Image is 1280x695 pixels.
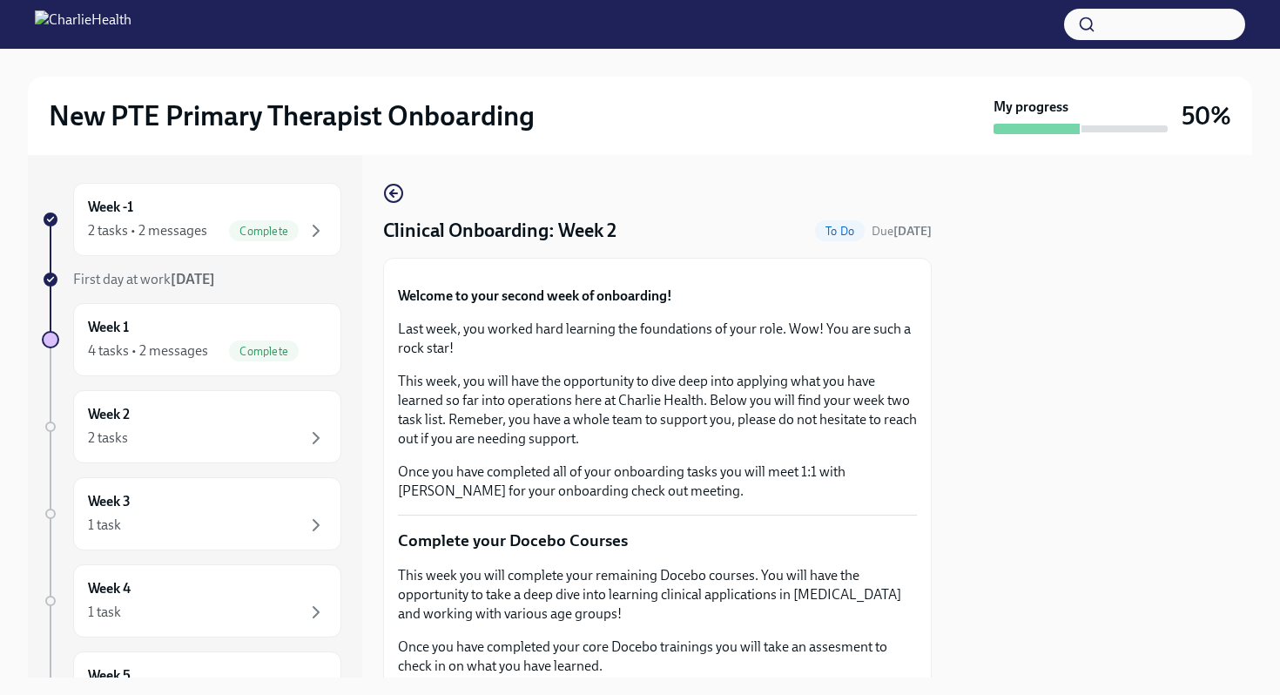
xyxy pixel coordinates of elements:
[88,318,129,337] h6: Week 1
[229,225,299,238] span: Complete
[42,390,341,463] a: Week 22 tasks
[815,225,865,238] span: To Do
[398,320,917,358] p: Last week, you worked hard learning the foundations of your role. Wow! You are such a rock star!
[73,271,215,287] span: First day at work
[171,271,215,287] strong: [DATE]
[994,98,1068,117] strong: My progress
[42,477,341,550] a: Week 31 task
[88,341,208,361] div: 4 tasks • 2 messages
[398,530,917,552] p: Complete your Docebo Courses
[42,270,341,289] a: First day at work[DATE]
[35,10,131,38] img: CharlieHealth
[88,603,121,622] div: 1 task
[88,428,128,448] div: 2 tasks
[398,566,917,624] p: This week you will complete your remaining Docebo courses. You will have the opportunity to take ...
[398,462,917,501] p: Once you have completed all of your onboarding tasks you will meet 1:1 with [PERSON_NAME] for you...
[893,224,932,239] strong: [DATE]
[872,223,932,240] span: September 27th, 2025 10:00
[398,372,917,449] p: This week, you will have the opportunity to dive deep into applying what you have learned so far ...
[88,666,131,685] h6: Week 5
[229,345,299,358] span: Complete
[88,516,121,535] div: 1 task
[398,287,672,304] strong: Welcome to your second week of onboarding!
[398,638,917,676] p: Once you have completed your core Docebo trainings you will take an assesment to check in on what...
[1182,100,1231,132] h3: 50%
[42,303,341,376] a: Week 14 tasks • 2 messagesComplete
[88,492,131,511] h6: Week 3
[383,218,616,244] h4: Clinical Onboarding: Week 2
[872,224,932,239] span: Due
[49,98,535,133] h2: New PTE Primary Therapist Onboarding
[88,579,131,598] h6: Week 4
[42,183,341,256] a: Week -12 tasks • 2 messagesComplete
[88,198,133,217] h6: Week -1
[42,564,341,638] a: Week 41 task
[88,405,130,424] h6: Week 2
[88,221,207,240] div: 2 tasks • 2 messages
